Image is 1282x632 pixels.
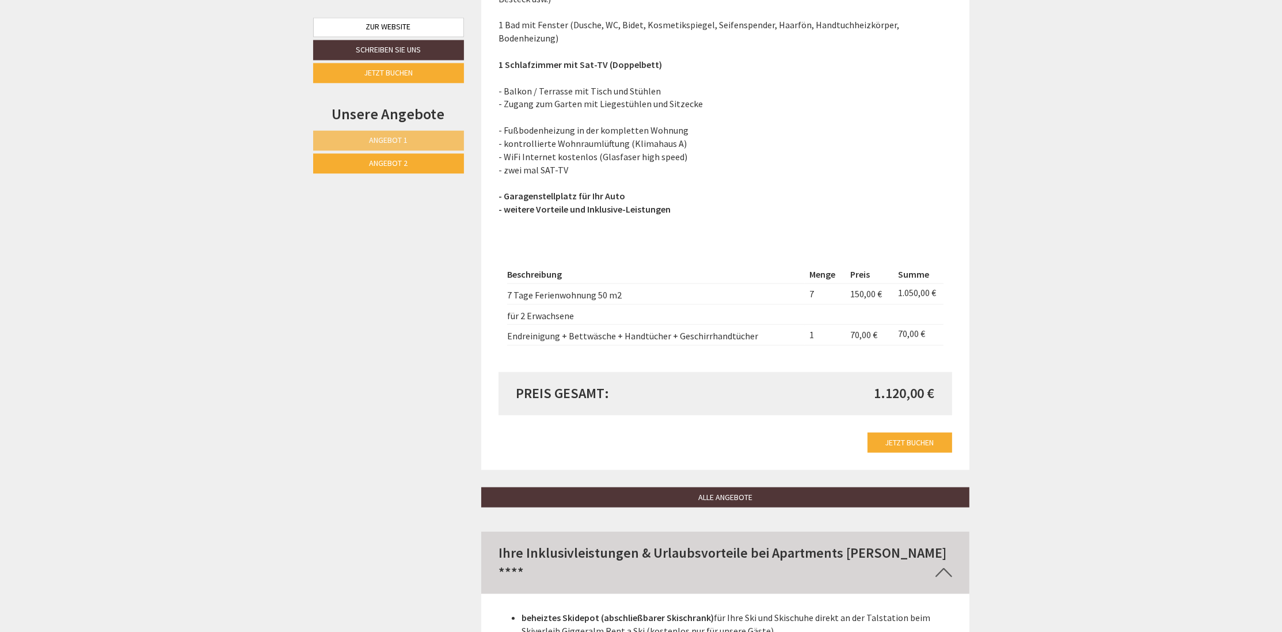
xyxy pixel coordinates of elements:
[313,17,464,37] a: Zur Website
[313,63,464,83] a: Jetzt buchen
[805,324,846,345] td: 1
[206,9,248,29] div: [DATE]
[507,304,805,324] td: für 2 Erwachsene
[481,531,969,594] div: Ihre Inklusivleistungen & Urlaubsvorteile bei Apartments [PERSON_NAME] ****
[893,283,943,304] td: 1.050,00 €
[369,135,408,145] span: Angebot 1
[499,190,671,214] strong: - Garagenstellplatz für Ihr Auto - weitere Vorteile und Inklusive-Leistungen
[507,283,805,304] td: 7 Tage Ferienwohnung 50 m2
[499,58,662,70] strong: 1 Schlafzimmer mit Sat-TV (Doppelbett)
[391,304,454,324] button: Senden
[18,56,178,65] small: 12:40
[893,265,943,283] th: Summe
[313,40,464,60] a: Schreiben Sie uns
[805,265,846,283] th: Menge
[313,103,464,124] div: Unsere Angebote
[805,283,846,304] td: 7
[369,158,408,168] span: Angebot 2
[9,32,184,67] div: Guten Tag, wie können wir Ihnen helfen?
[851,328,878,340] span: 70,00 €
[507,265,805,283] th: Beschreibung
[481,487,969,507] a: ALLE ANGEBOTE
[874,383,935,403] span: 1.120,00 €
[846,265,894,283] th: Preis
[893,324,943,345] td: 70,00 €
[522,611,714,623] strong: beheiztes Skidepot (abschließbarer Skischrank)
[18,34,178,43] div: Appartements [PERSON_NAME]
[851,287,882,299] span: 150,00 €
[507,383,725,403] div: Preis gesamt:
[507,324,805,345] td: Endreinigung + Bettwäsche + Handtücher + Geschirrhandtücher
[868,432,952,452] a: Jetzt buchen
